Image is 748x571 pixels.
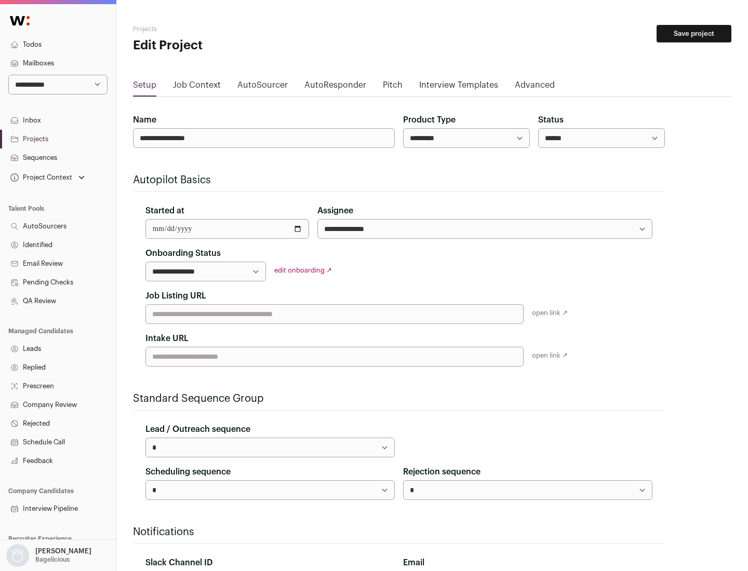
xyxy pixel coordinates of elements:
[8,173,72,182] div: Project Context
[145,247,221,260] label: Onboarding Status
[317,205,353,217] label: Assignee
[133,114,156,126] label: Name
[145,205,184,217] label: Started at
[133,173,665,187] h2: Autopilot Basics
[538,114,564,126] label: Status
[4,10,35,31] img: Wellfound
[35,547,91,555] p: [PERSON_NAME]
[274,267,332,274] a: edit onboarding ↗
[133,525,665,539] h2: Notifications
[419,79,498,96] a: Interview Templates
[8,170,87,185] button: Open dropdown
[4,544,94,567] button: Open dropdown
[6,544,29,567] img: nopic.png
[304,79,366,96] a: AutoResponder
[403,466,480,478] label: Rejection sequence
[133,79,156,96] a: Setup
[145,332,189,345] label: Intake URL
[145,423,250,436] label: Lead / Outreach sequence
[133,37,332,54] h1: Edit Project
[515,79,555,96] a: Advanced
[133,391,665,406] h2: Standard Sequence Group
[133,25,332,33] h2: Projects
[145,556,212,569] label: Slack Channel ID
[403,556,652,569] div: Email
[403,114,456,126] label: Product Type
[145,290,206,302] label: Job Listing URL
[237,79,288,96] a: AutoSourcer
[657,25,731,43] button: Save project
[145,466,231,478] label: Scheduling sequence
[35,555,70,564] p: Bagelicious
[173,79,221,96] a: Job Context
[383,79,403,96] a: Pitch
